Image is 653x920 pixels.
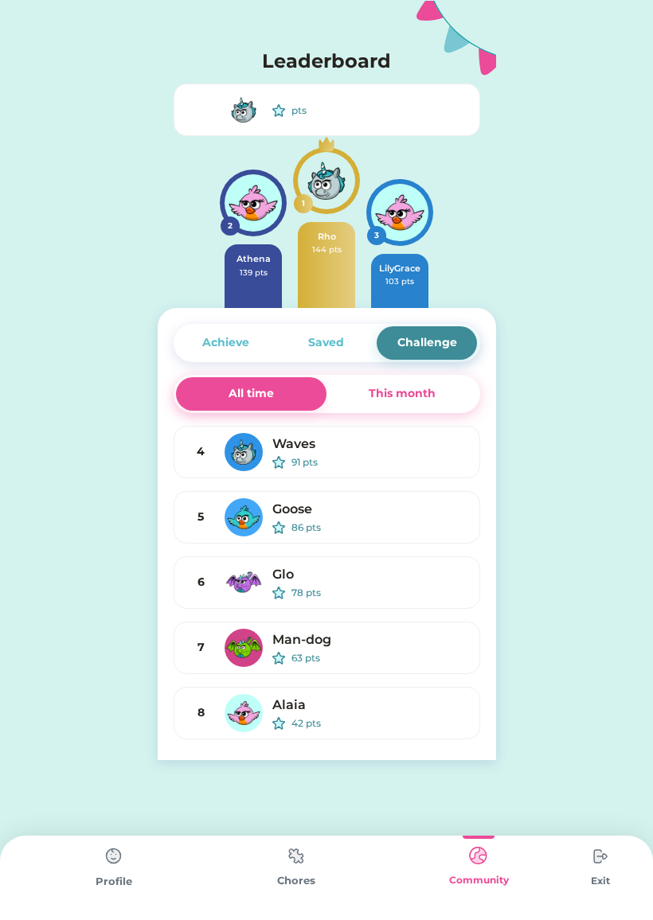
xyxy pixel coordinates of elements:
div: Challenge [397,334,457,351]
div: 144 pts [303,244,350,255]
img: type%3Dkids%2C%20state%3Dselected.svg [463,840,495,871]
img: MFN-Unicorn-Gray.svg [225,91,263,129]
img: interface-favorite-star--reward-rating-rate-social-star-media-favorite-like-stars.svg [272,587,285,599]
img: MFN-Bird-Blue.svg [225,498,263,536]
div: 5 [187,509,215,525]
img: MFN-Unicorn-Gray.svg [225,433,263,471]
div: Chores [205,873,387,889]
div: 78 pts [291,586,467,600]
img: interface-favorite-star--reward-rating-rate-social-star-media-favorite-like-stars.svg [272,456,285,469]
div: 86 pts [291,520,467,535]
div: Waves [272,435,467,454]
div: 4 [187,443,215,460]
div: 1 [297,197,310,209]
img: interface-favorite-star--reward-rating-rate-social-star-media-favorite-like-stars.svg [272,717,285,730]
div: Goose [272,500,467,519]
div: 8 [187,704,215,721]
div: Alaia [272,696,467,715]
div: Profile [22,874,205,890]
img: MFN-Unicorn-Gray.svg [298,152,355,209]
div: Man-dog [272,630,467,649]
img: MFN-Bird-Pink.svg [225,174,282,232]
img: interface-favorite-star--reward-rating-rate-social-star-media-favorite-like-stars.svg [272,104,285,117]
div: 63 pts [291,651,467,665]
div: 3 [370,229,383,241]
img: Group.svg [416,1,496,76]
div: pts [291,103,467,118]
img: interface-favorite-star--reward-rating-rate-social-star-media-favorite-like-stars.svg [272,652,285,665]
img: interface-award-crown--reward-social-rating-media-queen-vip-king-crown.svg [319,136,334,152]
div: LilyGrace [376,262,424,275]
div: 7 [187,639,215,656]
img: type%3Dchores%2C%20state%3Ddefault.svg [280,840,312,871]
h4: Leaderboard [262,47,391,76]
img: type%3Dchores%2C%20state%3Ddefault.svg [98,840,130,872]
div: Achieve [202,334,249,351]
div: 6 [187,574,215,591]
img: interface-favorite-star--reward-rating-rate-social-star-media-favorite-like-stars.svg [272,521,285,534]
div: Community [388,873,570,887]
div: This month [369,385,436,402]
div: 42 pts [291,716,467,731]
div: All time [229,385,274,402]
div: Glo [272,565,467,584]
div: 2 [224,220,237,232]
div: Exit [570,874,631,888]
div: Rho [303,230,350,244]
img: MFN-Bird-Pink.svg [225,694,263,732]
div: Saved [308,334,344,351]
img: MFN-Dragon-Green.svg [225,629,263,667]
div: 91 pts [291,455,467,470]
img: MFN-Bird-Pink.svg [371,184,428,241]
div: Athena [229,252,277,267]
div: 103 pts [376,275,424,287]
img: MFN-Dragon-Purple.svg [225,563,263,602]
div: 139 pts [229,267,277,279]
img: type%3Dchores%2C%20state%3Ddefault.svg [585,840,616,872]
